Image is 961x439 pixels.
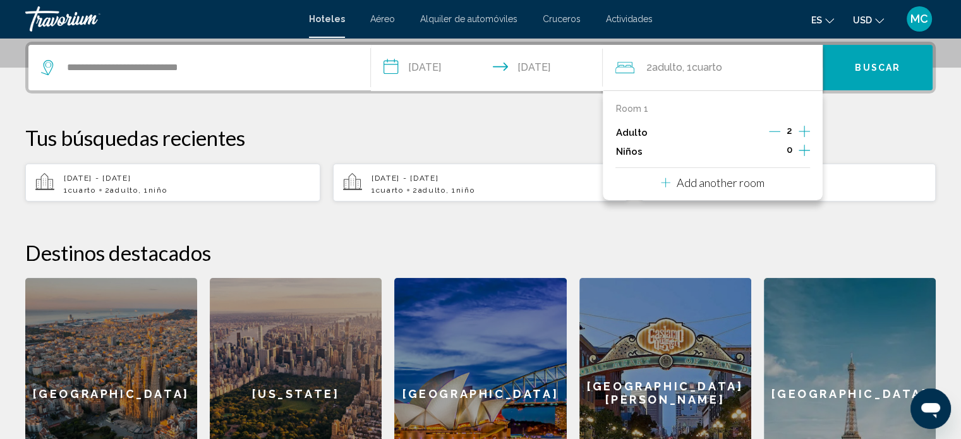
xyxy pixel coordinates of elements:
[691,61,722,73] span: Cuarto
[138,186,167,195] span: , 1
[811,11,834,29] button: Change language
[910,13,928,25] span: MC
[372,186,404,195] span: 1
[543,14,581,24] a: Cruceros
[64,186,96,195] span: 1
[769,144,780,159] button: Decrement children
[677,176,765,189] p: Add another room
[25,163,320,202] button: [DATE] - [DATE]1Cuarto2Adulto, 1Niño
[372,174,618,183] p: [DATE] - [DATE]
[418,186,445,195] span: Adulto
[651,61,682,73] span: Adulto
[64,174,310,183] p: [DATE] - [DATE]
[811,15,822,25] span: es
[769,125,780,140] button: Decrement adults
[309,14,345,24] a: Hoteles
[110,186,138,195] span: Adulto
[333,163,628,202] button: [DATE] - [DATE]1Cuarto2Adulto, 1Niño
[855,63,900,73] span: Buscar
[799,142,810,161] button: Increment children
[148,186,167,195] span: Niño
[823,45,933,90] button: Buscar
[371,45,603,90] button: Check-in date: Aug 30, 2025 Check-out date: Sep 1, 2025
[25,6,296,32] a: Travorium
[787,126,792,136] span: 2
[903,6,936,32] button: User Menu
[853,11,884,29] button: Change currency
[28,45,933,90] div: Search widget
[68,186,96,195] span: Cuarto
[615,128,647,138] p: Adulto
[682,59,722,76] span: , 1
[661,168,765,194] button: Add another room
[25,125,936,150] p: Tus búsquedas recientes
[376,186,404,195] span: Cuarto
[456,186,475,195] span: Niño
[787,145,792,155] span: 0
[603,45,823,90] button: Travelers: 2 adults, 0 children
[910,388,951,429] iframe: Button to launch messaging window
[615,104,648,114] p: Room 1
[25,240,936,265] h2: Destinos destacados
[105,186,138,195] span: 2
[413,186,446,195] span: 2
[646,59,682,76] span: 2
[420,14,517,24] a: Alquiler de automóviles
[606,14,653,24] a: Actividades
[853,15,872,25] span: USD
[615,147,642,157] p: Niños
[446,186,475,195] span: , 1
[370,14,395,24] a: Aéreo
[799,123,810,142] button: Increment adults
